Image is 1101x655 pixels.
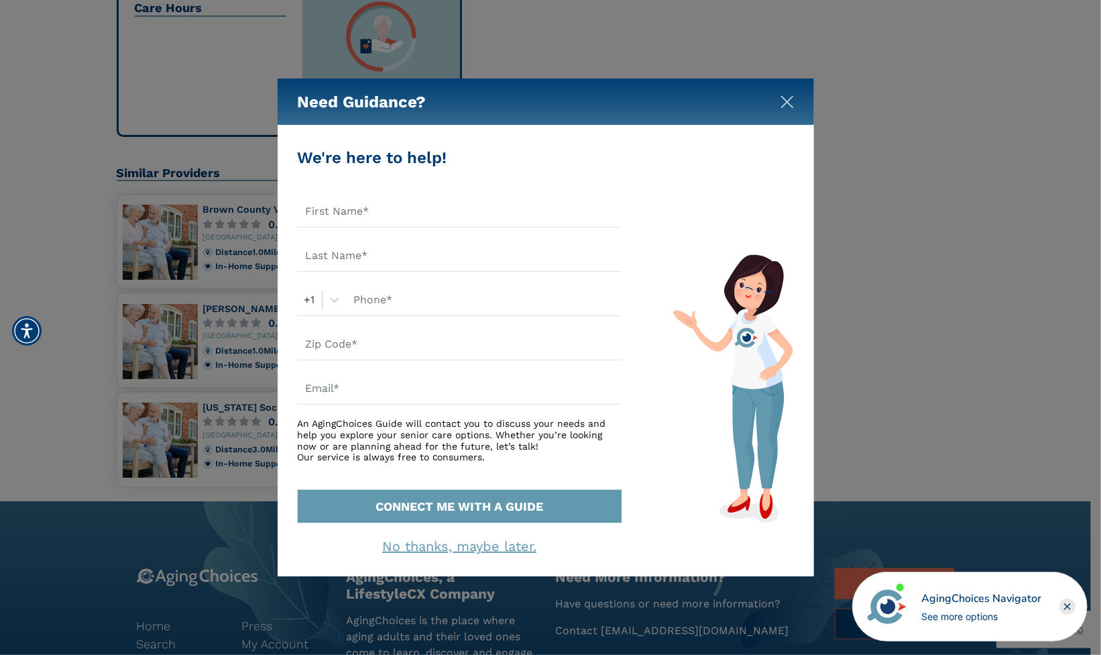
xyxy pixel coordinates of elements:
input: First Name* [298,197,622,228]
div: Close [1059,599,1076,615]
img: match-guide-form.svg [673,254,793,523]
div: AgingChoices Navigator [921,591,1041,607]
button: CONNECT ME WITH A GUIDE [298,490,622,523]
div: An AgingChoices Guide will contact you to discuss your needs and help you explore your senior car... [298,418,622,463]
img: avatar [864,584,910,629]
button: Close [780,93,794,106]
div: Accessibility Menu [12,316,42,346]
div: See more options [921,609,1041,623]
img: modal-close.svg [780,95,794,109]
div: We're here to help! [298,146,622,170]
input: Zip Code* [298,330,622,360]
a: No thanks, maybe later. [382,538,536,554]
h5: Need Guidance? [298,79,426,125]
input: Phone* [346,285,622,316]
input: Last Name* [298,241,622,272]
input: Email* [298,374,622,405]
